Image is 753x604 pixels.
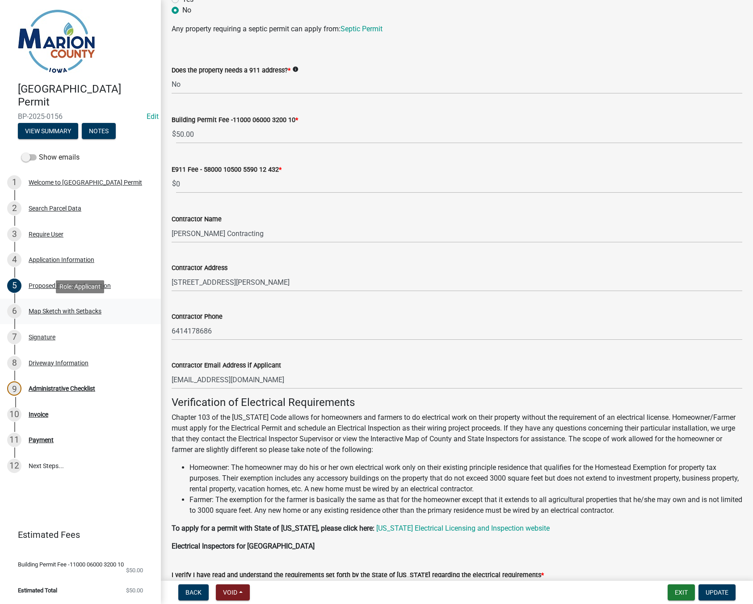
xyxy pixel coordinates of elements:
div: Proposed Project Information [29,283,111,289]
button: View Summary [18,123,78,139]
div: 3 [7,227,21,241]
div: 10 [7,407,21,422]
li: Homeowner: The homeowner may do his or her own electrical work only on their existing principle r... [189,462,742,494]
div: Welcome to [GEOGRAPHIC_DATA] Permit [29,179,142,186]
label: Show emails [21,152,80,163]
span: Building Permit Fee -11000 06000 3200 10 [18,562,124,567]
span: $ [172,175,177,193]
button: Void [216,584,250,600]
div: Payment [29,437,54,443]
div: 6 [7,304,21,318]
button: Update [698,584,736,600]
h4: Verification of Electrical Requirements [172,396,742,409]
div: Map Sketch with Setbacks [29,308,101,314]
div: Search Parcel Data [29,205,81,211]
label: Contractor Address [172,265,227,271]
wm-modal-confirm: Summary [18,128,78,135]
wm-modal-confirm: Notes [82,128,116,135]
label: Building Permit Fee -11000 06000 3200 10 [172,117,298,123]
div: 8 [7,356,21,370]
a: Edit [147,112,159,121]
div: Invoice [29,411,48,418]
div: 9 [7,381,21,396]
span: Back [185,589,202,596]
div: 2 [7,201,21,215]
div: Driveway Information [29,360,88,366]
div: 11 [7,433,21,447]
label: Contractor Name [172,216,222,223]
div: Role: Applicant [56,280,104,293]
a: Estimated Fees [7,526,147,544]
label: Does the property needs a 911 address? [172,68,290,74]
wm-modal-confirm: Edit Application Number [147,112,159,121]
label: No [182,5,191,16]
strong: To apply for a permit with State of [US_STATE], please click here: [172,524,374,532]
h4: [GEOGRAPHIC_DATA] Permit [18,83,154,109]
span: Estimated Total [18,587,57,593]
span: BP-2025-0156 [18,112,143,121]
div: Signature [29,334,55,340]
b: Electrical Inspectors for [GEOGRAPHIC_DATA] [172,542,315,550]
div: Administrative Checklist [29,385,95,392]
button: Back [178,584,209,600]
div: 7 [7,330,21,344]
button: Notes [82,123,116,139]
button: Exit [668,584,695,600]
div: 1 [7,175,21,190]
div: 12 [7,459,21,473]
label: E911 Fee - 58000 10500 5590 12 432 [172,167,282,173]
label: Contractor Email Address if Applicant [172,363,281,369]
span: Void [223,589,237,596]
span: Update [706,589,728,596]
a: [US_STATE] Electrical Licensing and Inspection website [374,524,550,532]
div: 4 [7,253,21,267]
li: Farmer: The exemption for the farmer is basically the same as that for the homeowner except that ... [189,494,742,516]
span: $50.00 [126,567,143,573]
p: Any property requiring a septic permit can apply from: [172,24,742,34]
div: Application Information [29,257,94,263]
div: 5 [7,279,21,293]
label: I verify I have read and understand the requirements set forth by the State of [US_STATE] regardi... [172,572,544,579]
label: Contractor Phone [172,314,223,320]
span: $50.00 [126,587,143,593]
div: Require User [29,231,63,237]
p: Chapter 103 of the [US_STATE] Code allows for homeowners and farmers to do electrical work on the... [172,412,742,455]
i: info [292,66,299,72]
img: Marion County, Iowa [18,9,95,73]
a: Septic Permit [341,25,383,33]
span: $ [172,125,177,144]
